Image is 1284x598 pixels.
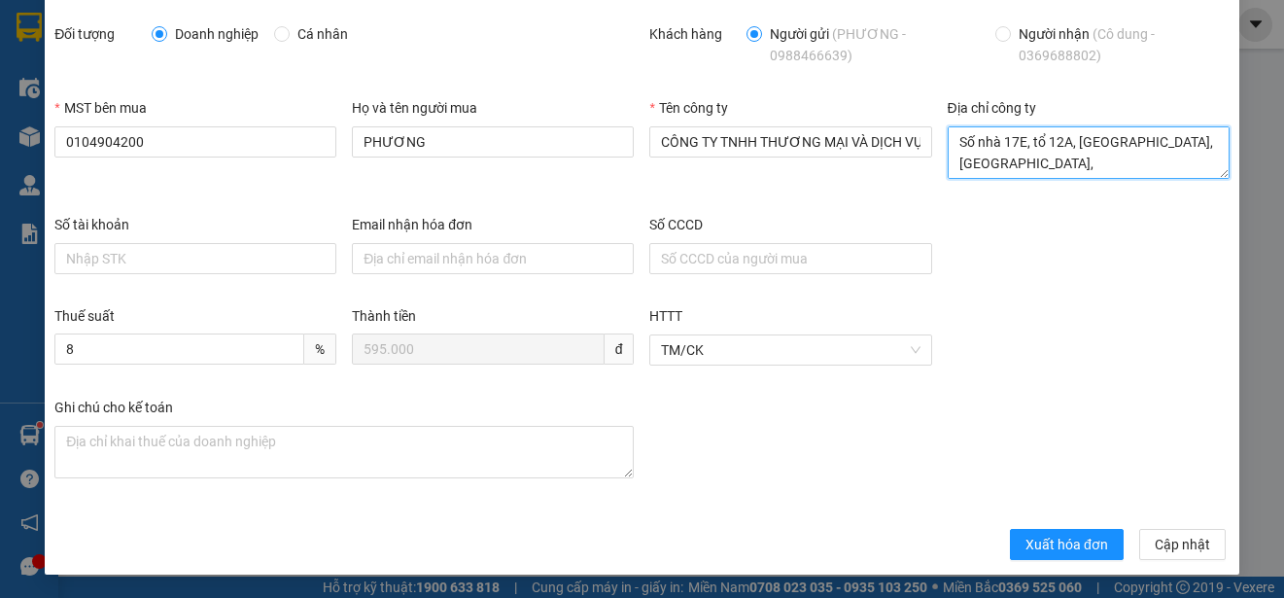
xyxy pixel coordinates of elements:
[54,400,173,415] label: Ghi chú cho kế toán
[290,23,356,45] span: Cá nhân
[762,23,972,66] span: Người gửi
[54,243,336,274] input: Số tài khoản
[352,126,634,158] input: Họ và tên người mua
[770,26,906,63] span: (PHƯƠNG - 0988466639)
[1139,529,1226,560] button: Cập nhật
[352,100,477,116] label: Họ và tên người mua
[1010,529,1124,560] button: Xuất hóa đơn
[54,334,304,365] input: Thuế suất
[649,100,727,116] label: Tên công ty
[54,217,129,232] label: Số tài khoản
[352,308,416,324] label: Thành tiền
[661,335,920,365] span: TM/CK
[54,100,146,116] label: MST bên mua
[54,26,115,42] label: Đối tượng
[649,243,931,274] input: Số CCCD
[54,126,336,158] input: MST bên mua
[1011,23,1221,66] span: Người nhận
[54,308,115,324] label: Thuế suất
[167,23,266,45] span: Doanh nghiệp
[304,334,336,365] span: %
[649,308,682,324] label: HTTT
[54,426,634,478] textarea: Ghi chú đơn hàng Ghi chú cho kế toán
[352,243,634,274] input: Email nhận hóa đơn
[352,217,472,232] label: Email nhận hóa đơn
[948,100,1036,116] label: Địa chỉ công ty
[649,126,931,158] input: Tên công ty
[1155,534,1210,555] span: Cập nhật
[1025,534,1108,555] span: Xuất hóa đơn
[649,217,703,232] label: Số CCCD
[948,126,1230,179] textarea: Địa chỉ công ty
[649,26,722,42] label: Khách hàng
[605,334,635,365] span: đ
